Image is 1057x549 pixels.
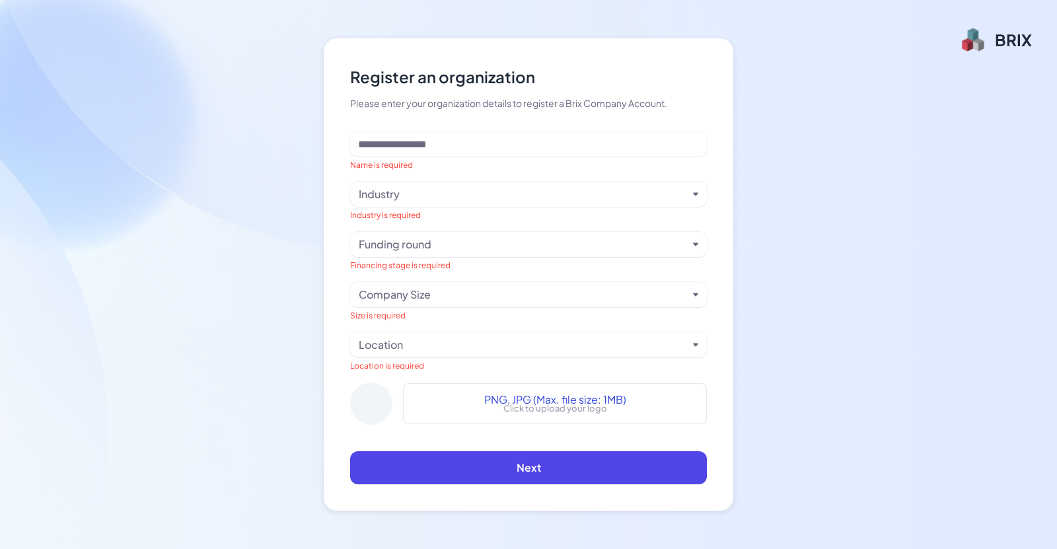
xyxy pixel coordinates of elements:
[359,186,688,202] button: Industry
[359,287,431,303] div: Company Size
[350,451,707,484] button: Next
[517,460,541,474] span: Next
[995,29,1032,50] div: BRIX
[350,210,421,220] span: Industry is required
[350,260,451,270] span: Financing stage is required
[350,96,707,110] div: Please enter your organization details to register a Brix Company Account.
[350,65,707,89] div: Register an organization
[359,337,688,353] button: Location
[359,287,688,303] button: Company Size
[359,337,403,353] div: Location
[359,237,431,252] div: Funding round
[359,186,400,202] div: Industry
[484,392,626,408] span: PNG, JPG (Max. file size: 1MB)
[359,237,688,252] button: Funding round
[350,361,424,371] span: Location is required
[350,160,413,170] span: Name is required
[350,311,406,320] span: Size is required
[503,402,607,416] p: Click to upload your logo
